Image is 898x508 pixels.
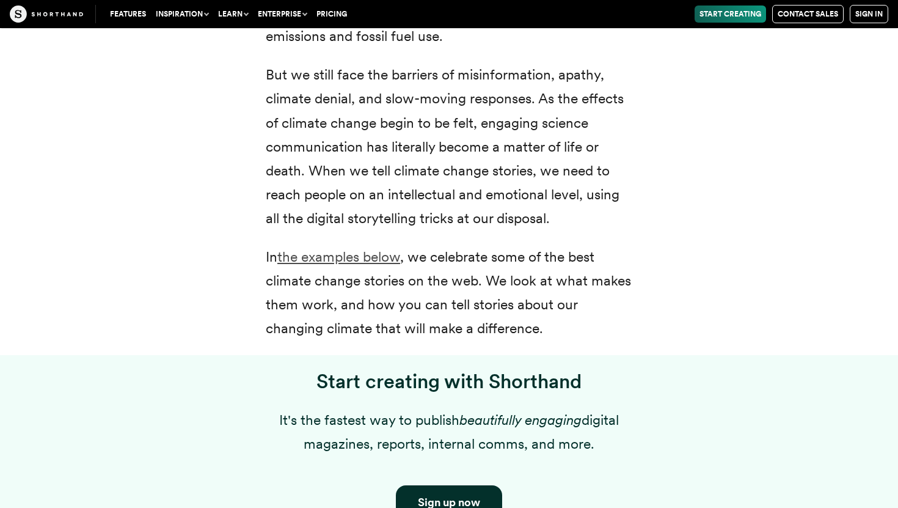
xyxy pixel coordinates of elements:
[459,411,582,429] em: beautifully engaging
[151,6,213,23] button: Inspiration
[772,5,844,23] a: Contact Sales
[253,6,312,23] button: Enterprise
[266,245,632,341] p: In , we celebrate some of the best climate change stories on the web. We look at what makes them ...
[266,63,632,230] p: But we still face the barriers of misinformation, apathy, climate denial, and slow-moving respons...
[850,5,888,23] a: Sign in
[266,408,632,456] p: It's the fastest way to publish digital magazines, reports, internal comms, and more.
[277,248,400,265] a: the examples below
[695,6,766,23] a: Start Creating
[10,6,83,23] img: The Craft
[266,370,632,394] h3: Start creating with Shorthand
[213,6,253,23] button: Learn
[105,6,151,23] a: Features
[312,6,352,23] a: Pricing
